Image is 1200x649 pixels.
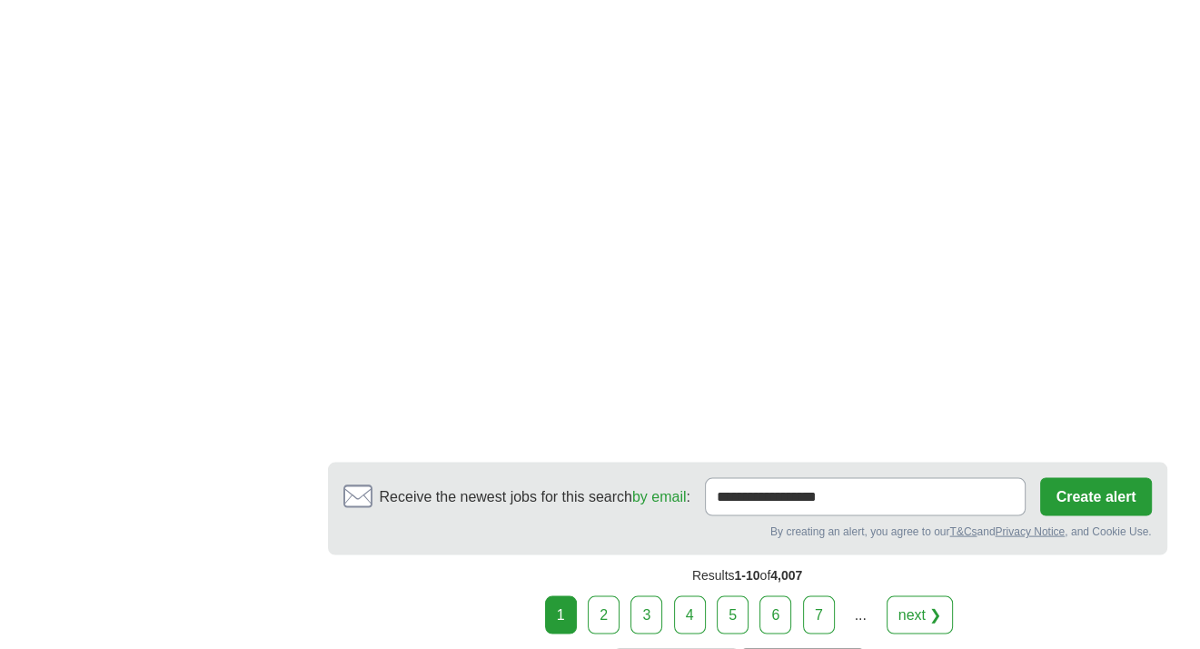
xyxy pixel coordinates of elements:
a: by email [632,489,687,504]
a: T&Cs [949,525,977,538]
a: next ❯ [887,596,954,634]
a: 2 [588,596,620,634]
a: 5 [717,596,749,634]
span: 1-10 [734,568,759,583]
a: 4 [674,596,706,634]
span: Receive the newest jobs for this search : [380,486,690,508]
span: 4,007 [770,568,802,583]
div: ... [842,597,878,634]
button: Create alert [1040,478,1151,516]
div: Results of [328,555,1167,596]
a: Privacy Notice [995,525,1065,538]
a: 6 [759,596,791,634]
div: By creating an alert, you agree to our and , and Cookie Use. [343,524,1152,540]
a: 7 [803,596,835,634]
div: 1 [545,596,577,634]
a: 3 [630,596,662,634]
